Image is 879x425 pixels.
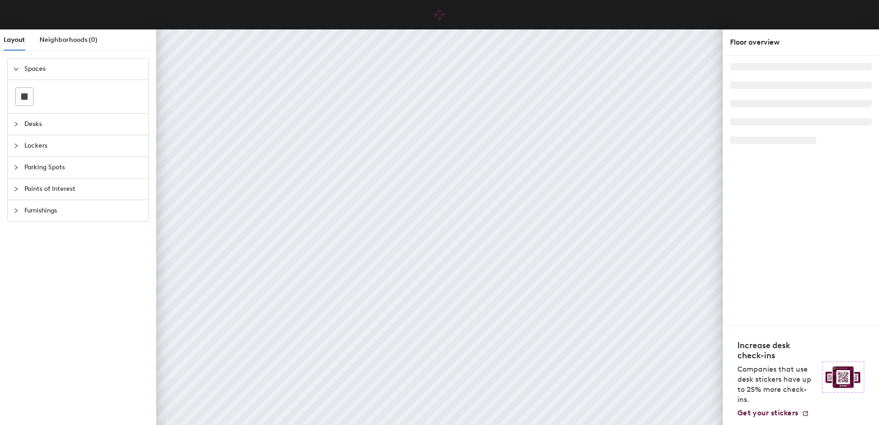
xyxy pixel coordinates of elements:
[737,340,816,361] h4: Increase desk check-ins
[24,178,143,200] span: Points of Interest
[737,408,798,417] span: Get your stickers
[24,58,143,80] span: Spaces
[13,165,19,170] span: collapsed
[737,364,816,405] p: Companies that use desk stickers have up to 25% more check-ins.
[730,37,872,48] div: Floor overview
[13,143,19,149] span: collapsed
[737,408,809,418] a: Get your stickers
[4,36,25,44] span: Layout
[822,362,864,393] img: Sticker logo
[13,121,19,127] span: collapsed
[24,114,143,135] span: Desks
[13,208,19,213] span: collapsed
[24,200,143,221] span: Furnishings
[40,36,97,44] span: Neighborhoods (0)
[13,186,19,192] span: collapsed
[24,157,143,178] span: Parking Spots
[13,66,19,72] span: expanded
[24,135,143,156] span: Lockers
